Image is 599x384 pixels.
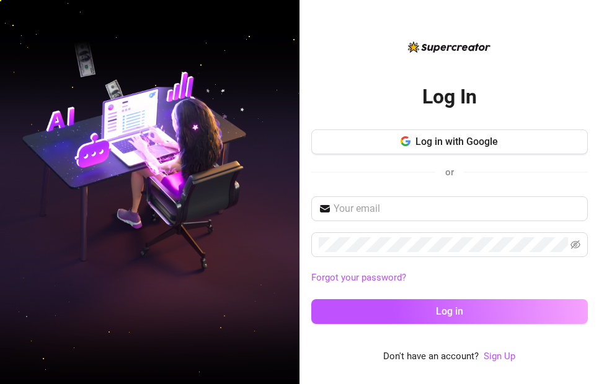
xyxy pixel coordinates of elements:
span: Log in with Google [415,136,498,147]
button: Log in [311,299,588,324]
span: Don't have an account? [383,349,479,364]
input: Your email [334,201,580,216]
span: eye-invisible [570,240,580,250]
a: Sign Up [484,349,515,364]
a: Forgot your password? [311,272,406,283]
span: or [445,167,454,178]
span: Log in [436,305,463,317]
button: Log in with Google [311,129,588,154]
h2: Log In [422,84,477,110]
img: logo-BBDzfeDw.svg [408,41,490,53]
a: Sign Up [484,351,515,362]
a: Forgot your password? [311,271,588,286]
